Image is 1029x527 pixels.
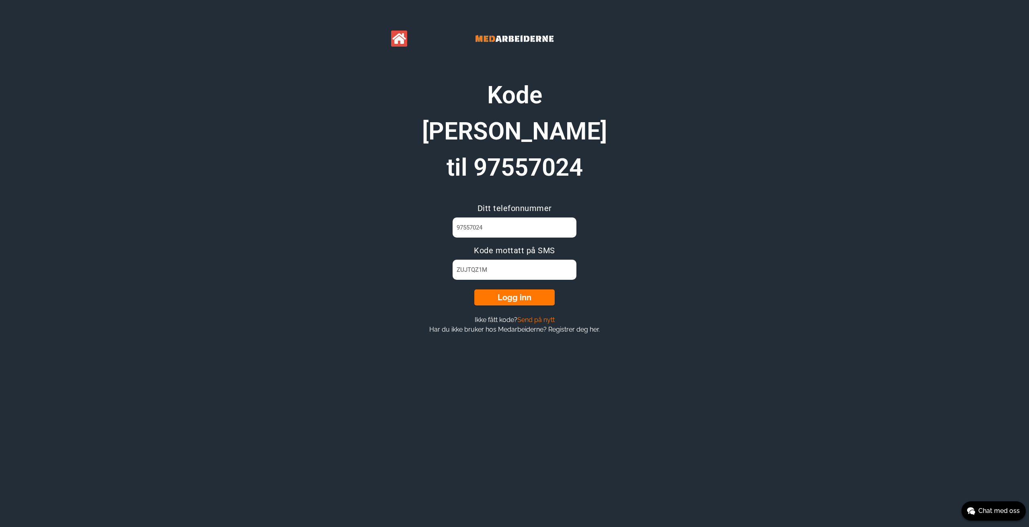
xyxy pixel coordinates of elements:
[978,506,1020,516] span: Chat med oss
[961,501,1026,521] button: Chat med oss
[517,316,555,324] span: Send på nytt
[472,316,557,324] button: Ikke fått kode?Send på nytt
[427,325,602,334] button: Har du ikke bruker hos Medarbeiderne? Registrer deg her.
[474,289,555,306] button: Logg inn
[474,246,555,255] span: Kode mottatt på SMS
[454,24,575,53] img: Banner
[478,203,552,213] span: Ditt telefonnummer
[414,77,615,186] h1: Kode [PERSON_NAME] til 97557024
